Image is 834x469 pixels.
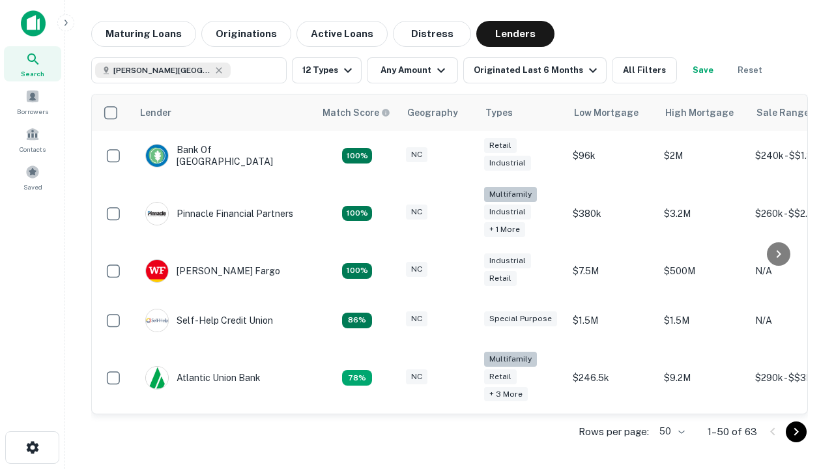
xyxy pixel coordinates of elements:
[4,160,61,195] a: Saved
[342,313,372,328] div: Matching Properties: 11, hasApolloMatch: undefined
[145,259,280,283] div: [PERSON_NAME] Fargo
[484,352,537,367] div: Multifamily
[654,422,687,441] div: 50
[146,260,168,282] img: picture
[657,345,749,411] td: $9.2M
[315,94,399,131] th: Capitalize uses an advanced AI algorithm to match your search with the best lender. The match sco...
[769,365,834,427] iframe: Chat Widget
[729,57,771,83] button: Reset
[17,106,48,117] span: Borrowers
[406,311,427,326] div: NC
[484,253,531,268] div: Industrial
[4,46,61,81] a: Search
[484,387,528,402] div: + 3 more
[20,144,46,154] span: Contacts
[612,57,677,83] button: All Filters
[201,21,291,47] button: Originations
[484,369,517,384] div: Retail
[146,309,168,332] img: picture
[566,296,657,345] td: $1.5M
[708,424,757,440] p: 1–50 of 63
[484,222,525,237] div: + 1 more
[145,202,293,225] div: Pinnacle Financial Partners
[296,21,388,47] button: Active Loans
[146,367,168,389] img: picture
[399,94,478,131] th: Geography
[484,156,531,171] div: Industrial
[657,131,749,180] td: $2M
[478,94,566,131] th: Types
[21,10,46,36] img: capitalize-icon.png
[406,369,427,384] div: NC
[342,263,372,279] div: Matching Properties: 14, hasApolloMatch: undefined
[342,370,372,386] div: Matching Properties: 10, hasApolloMatch: undefined
[574,105,639,121] div: Low Mortgage
[4,122,61,157] a: Contacts
[146,145,168,167] img: picture
[476,21,554,47] button: Lenders
[579,424,649,440] p: Rows per page:
[21,68,44,79] span: Search
[292,57,362,83] button: 12 Types
[407,105,458,121] div: Geography
[756,105,809,121] div: Sale Range
[146,203,168,225] img: picture
[132,94,315,131] th: Lender
[406,205,427,220] div: NC
[484,271,517,286] div: Retail
[484,311,557,326] div: Special Purpose
[406,147,427,162] div: NC
[566,131,657,180] td: $96k
[657,246,749,296] td: $500M
[23,182,42,192] span: Saved
[393,21,471,47] button: Distress
[657,296,749,345] td: $1.5M
[786,421,807,442] button: Go to next page
[474,63,601,78] div: Originated Last 6 Months
[566,94,657,131] th: Low Mortgage
[342,206,372,221] div: Matching Properties: 23, hasApolloMatch: undefined
[140,105,171,121] div: Lender
[463,57,607,83] button: Originated Last 6 Months
[566,246,657,296] td: $7.5M
[323,106,388,120] h6: Match Score
[682,57,724,83] button: Save your search to get updates of matches that match your search criteria.
[657,180,749,246] td: $3.2M
[657,94,749,131] th: High Mortgage
[323,106,390,120] div: Capitalize uses an advanced AI algorithm to match your search with the best lender. The match sco...
[367,57,458,83] button: Any Amount
[484,138,517,153] div: Retail
[484,205,531,220] div: Industrial
[485,105,513,121] div: Types
[145,366,261,390] div: Atlantic Union Bank
[342,148,372,163] div: Matching Properties: 14, hasApolloMatch: undefined
[145,309,273,332] div: Self-help Credit Union
[665,105,734,121] div: High Mortgage
[566,345,657,411] td: $246.5k
[4,84,61,119] a: Borrowers
[91,21,196,47] button: Maturing Loans
[113,64,211,76] span: [PERSON_NAME][GEOGRAPHIC_DATA], [GEOGRAPHIC_DATA]
[406,262,427,277] div: NC
[566,180,657,246] td: $380k
[484,187,537,202] div: Multifamily
[145,144,302,167] div: Bank Of [GEOGRAPHIC_DATA]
